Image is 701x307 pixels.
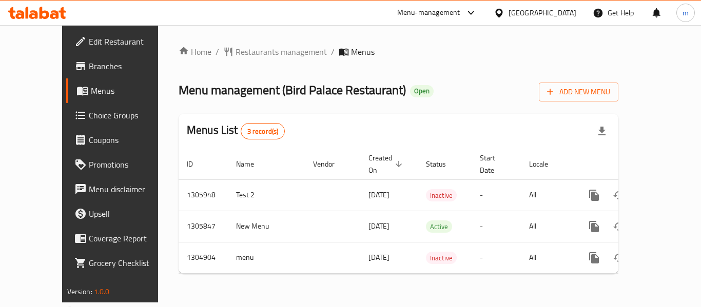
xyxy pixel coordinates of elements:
td: Test 2 [228,179,305,211]
button: Change Status [607,183,631,208]
li: / [331,46,335,58]
div: Menu-management [397,7,460,19]
span: Name [236,158,267,170]
td: - [472,179,521,211]
th: Actions [574,149,689,180]
button: more [582,183,607,208]
span: Version: [67,285,92,298]
a: Promotions [66,152,179,177]
span: Coverage Report [89,232,171,244]
a: Edit Restaurant [66,29,179,54]
td: All [521,211,574,242]
button: Change Status [607,245,631,270]
span: Edit Restaurant [89,35,171,48]
span: [DATE] [368,188,390,201]
td: 1304904 [179,242,228,273]
span: Menu management ( Bird Palace Restaurant ) [179,78,406,101]
div: Export file [590,119,614,144]
span: Status [426,158,459,170]
span: Active [426,221,452,233]
a: Branches [66,54,179,78]
a: Upsell [66,201,179,226]
button: more [582,214,607,239]
span: Grocery Checklist [89,257,171,269]
button: Add New Menu [539,83,618,101]
span: Created On [368,152,405,176]
a: Grocery Checklist [66,251,179,275]
span: Inactive [426,190,457,201]
td: menu [228,242,305,273]
a: Restaurants management [223,46,327,58]
td: - [472,242,521,273]
td: All [521,242,574,273]
span: Start Date [480,152,509,176]
td: - [472,211,521,242]
span: Branches [89,60,171,72]
nav: breadcrumb [179,46,618,58]
a: Choice Groups [66,103,179,128]
span: Choice Groups [89,109,171,121]
span: [DATE] [368,251,390,264]
a: Coverage Report [66,226,179,251]
button: Change Status [607,214,631,239]
td: New Menu [228,211,305,242]
span: Locale [529,158,561,170]
td: All [521,179,574,211]
div: Open [410,85,434,97]
a: Menus [66,78,179,103]
div: Inactive [426,189,457,201]
span: Inactive [426,252,457,264]
div: Total records count [241,123,285,139]
h2: Menus List [187,122,285,139]
span: [DATE] [368,219,390,233]
span: Promotions [89,158,171,171]
span: m [683,7,689,18]
span: 1.0.0 [94,285,110,298]
span: 3 record(s) [241,127,285,136]
span: Open [410,87,434,95]
span: Coupons [89,134,171,146]
span: Upsell [89,208,171,220]
td: 1305948 [179,179,228,211]
span: Vendor [313,158,348,170]
li: / [216,46,219,58]
a: Menu disclaimer [66,177,179,201]
div: [GEOGRAPHIC_DATA] [509,7,576,18]
span: Menus [351,46,375,58]
span: Add New Menu [547,86,610,98]
a: Home [179,46,211,58]
span: Menus [91,85,171,97]
button: more [582,245,607,270]
span: Menu disclaimer [89,183,171,195]
td: 1305847 [179,211,228,242]
span: Restaurants management [236,46,327,58]
span: ID [187,158,206,170]
a: Coupons [66,128,179,152]
table: enhanced table [179,149,689,274]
